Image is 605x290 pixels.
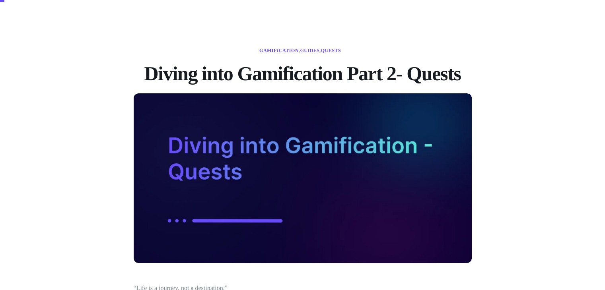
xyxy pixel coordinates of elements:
a: Guides [300,48,319,53]
img: Diving into Gamification - Quests [134,93,472,263]
h1: Diving into Gamification Part 2- Quests [134,62,472,85]
a: Gamification [259,48,299,53]
span: , , [259,48,341,54]
a: Quests [321,48,341,53]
